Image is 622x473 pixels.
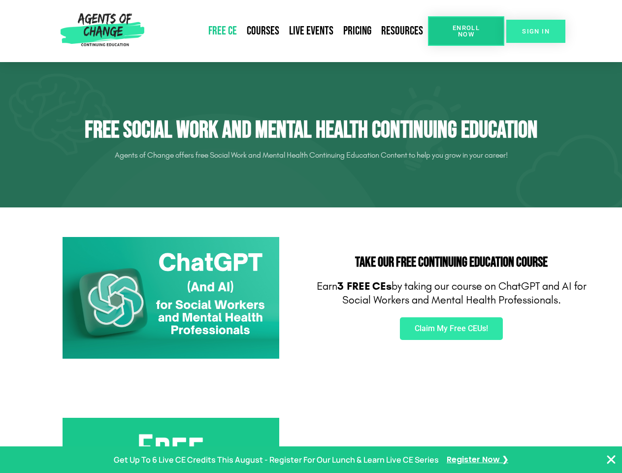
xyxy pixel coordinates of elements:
[148,20,428,42] nav: Menu
[316,279,587,307] p: Earn by taking our course on ChatGPT and AI for Social Workers and Mental Health Professionals.
[114,453,439,467] p: Get Up To 6 Live CE Credits This August - Register For Our Lunch & Learn Live CE Series
[415,325,488,333] span: Claim My Free CEUs!
[284,20,338,42] a: Live Events
[242,20,284,42] a: Courses
[35,116,587,145] h1: Free Social Work and Mental Health Continuing Education
[376,20,428,42] a: Resources
[506,20,565,43] a: SIGN IN
[428,16,504,46] a: Enroll Now
[447,453,508,467] a: Register Now ❯
[522,28,550,34] span: SIGN IN
[605,454,617,466] button: Close Banner
[316,256,587,270] h2: Take Our FREE Continuing Education Course
[444,25,489,37] span: Enroll Now
[203,20,242,42] a: Free CE
[337,280,392,293] b: 3 FREE CEs
[400,317,503,340] a: Claim My Free CEUs!
[35,147,587,163] p: Agents of Change offers free Social Work and Mental Health Continuing Education Content to help y...
[338,20,376,42] a: Pricing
